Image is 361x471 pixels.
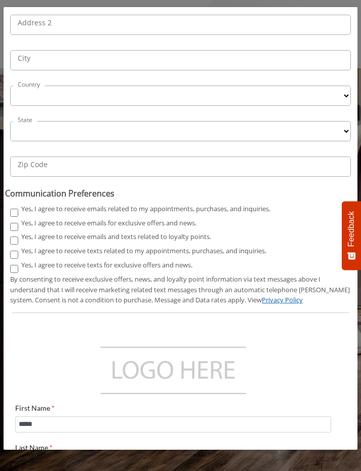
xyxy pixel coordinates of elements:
[13,80,45,89] label: Country
[347,211,356,247] span: Feedback
[89,15,240,76] img: organization-logo
[10,15,351,35] input: Address2
[21,204,270,214] label: Yes, I agree to receive emails related to my appointments, purchases, and inquiries.
[21,260,192,270] label: Yes, I agree to receive texts for exclusive offers and news.
[13,159,53,170] label: Zip Code
[7,76,46,93] label: First Name
[10,274,351,305] div: By consenting to receive exclusive offers, news, and loyalty point information via text messages ...
[13,17,57,28] label: Address 2
[342,201,361,270] button: Feedback - Show survey
[7,210,43,227] label: Date / Time
[262,295,303,304] a: Privacy Policy
[10,50,351,70] input: City
[13,115,37,125] label: State
[13,53,35,64] label: City
[7,155,51,172] label: Mobile Phone
[21,218,196,228] label: Yes, I agree to receive emails for exclusive offers and news.
[21,231,211,242] label: Yes, I agree to receive emails and texts related to loyalty points.
[21,246,266,256] label: Yes, I agree to receive texts related to my appointments, purchases, and inquiries.
[5,188,114,199] b: Communication Preferences
[7,115,44,132] label: Last Name
[7,250,37,266] label: Text Field
[10,156,351,177] input: ZipCode
[172,155,190,172] label: Email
